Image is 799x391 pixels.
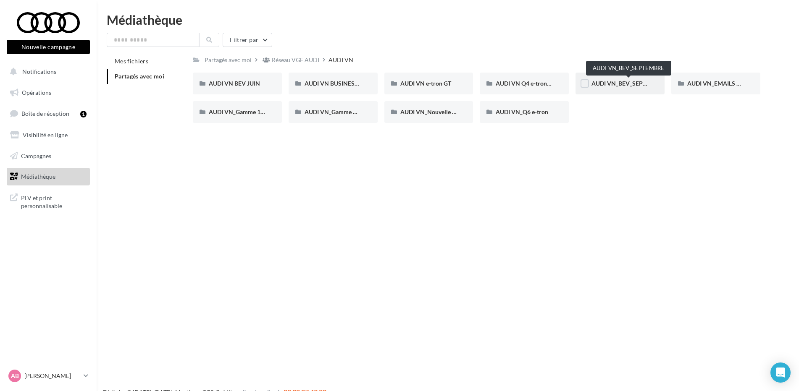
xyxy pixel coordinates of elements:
[205,56,252,64] div: Partagés avec moi
[7,368,90,384] a: AB [PERSON_NAME]
[5,104,92,123] a: Boîte de réception1
[496,108,548,115] span: AUDI VN_Q6 e-tron
[21,192,87,210] span: PLV et print personnalisable
[687,80,775,87] span: AUDI VN_EMAILS COMMANDES
[21,152,51,159] span: Campagnes
[305,108,378,115] span: AUDI VN_Gamme Q8 e-tron
[305,80,394,87] span: AUDI VN BUSINESS JUIN VN JPO
[22,89,51,96] span: Opérations
[5,147,92,165] a: Campagnes
[209,80,260,87] span: AUDI VN BEV JUIN
[329,56,353,64] div: AUDI VN
[400,80,451,87] span: AUDI VN e-tron GT
[496,80,574,87] span: AUDI VN Q4 e-tron sans offre
[11,372,19,380] span: AB
[115,57,148,65] span: Mes fichiers
[7,40,90,54] button: Nouvelle campagne
[400,108,477,115] span: AUDI VN_Nouvelle A6 e-tron
[591,80,666,87] span: AUDI VN_BEV_SEPTEMBRE
[23,131,68,138] span: Visibilité en ligne
[21,110,69,117] span: Boîte de réception
[22,68,56,75] span: Notifications
[5,63,88,81] button: Notifications
[24,372,80,380] p: [PERSON_NAME]
[5,84,92,102] a: Opérations
[5,168,92,185] a: Médiathèque
[223,33,272,47] button: Filtrer par
[115,73,164,80] span: Partagés avec moi
[770,362,791,383] div: Open Intercom Messenger
[272,56,319,64] div: Réseau VGF AUDI
[5,126,92,144] a: Visibilité en ligne
[107,13,789,26] div: Médiathèque
[21,173,55,180] span: Médiathèque
[5,189,92,214] a: PLV et print personnalisable
[80,111,87,117] div: 1
[209,108,300,115] span: AUDI VN_Gamme 100% électrique
[586,61,671,76] div: AUDI VN_BEV_SEPTEMBRE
